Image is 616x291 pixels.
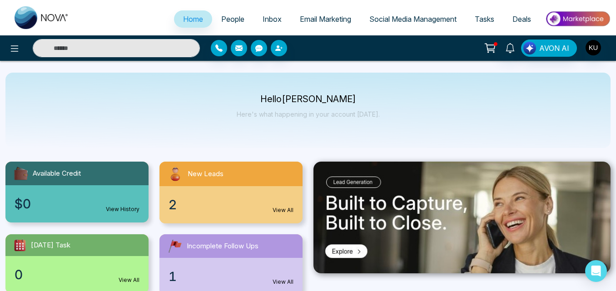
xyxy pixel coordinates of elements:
[273,206,293,214] a: View All
[475,15,494,24] span: Tasks
[169,195,177,214] span: 2
[369,15,457,24] span: Social Media Management
[119,276,139,284] a: View All
[253,10,291,28] a: Inbox
[33,168,81,179] span: Available Credit
[523,42,536,54] img: Lead Flow
[188,169,224,179] span: New Leads
[174,10,212,28] a: Home
[503,10,540,28] a: Deals
[263,15,282,24] span: Inbox
[585,260,607,282] div: Open Intercom Messenger
[169,267,177,286] span: 1
[31,240,70,251] span: [DATE] Task
[586,40,601,55] img: User Avatar
[273,278,293,286] a: View All
[13,165,29,182] img: availableCredit.svg
[539,43,569,54] span: AVON AI
[360,10,466,28] a: Social Media Management
[15,265,23,284] span: 0
[15,6,69,29] img: Nova CRM Logo
[187,241,258,252] span: Incomplete Follow Ups
[221,15,244,24] span: People
[313,162,611,273] img: .
[167,238,183,254] img: followUps.svg
[237,95,380,103] p: Hello [PERSON_NAME]
[15,194,31,213] span: $0
[212,10,253,28] a: People
[521,39,577,57] button: AVON AI
[291,10,360,28] a: Email Marketing
[512,15,531,24] span: Deals
[466,10,503,28] a: Tasks
[154,162,308,223] a: New Leads2View All
[167,165,184,182] img: newLeads.svg
[300,15,351,24] span: Email Marketing
[545,9,611,29] img: Market-place.gif
[106,205,139,213] a: View History
[13,238,27,252] img: todayTask.svg
[183,15,203,24] span: Home
[237,110,380,118] p: Here's what happening in your account [DATE].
